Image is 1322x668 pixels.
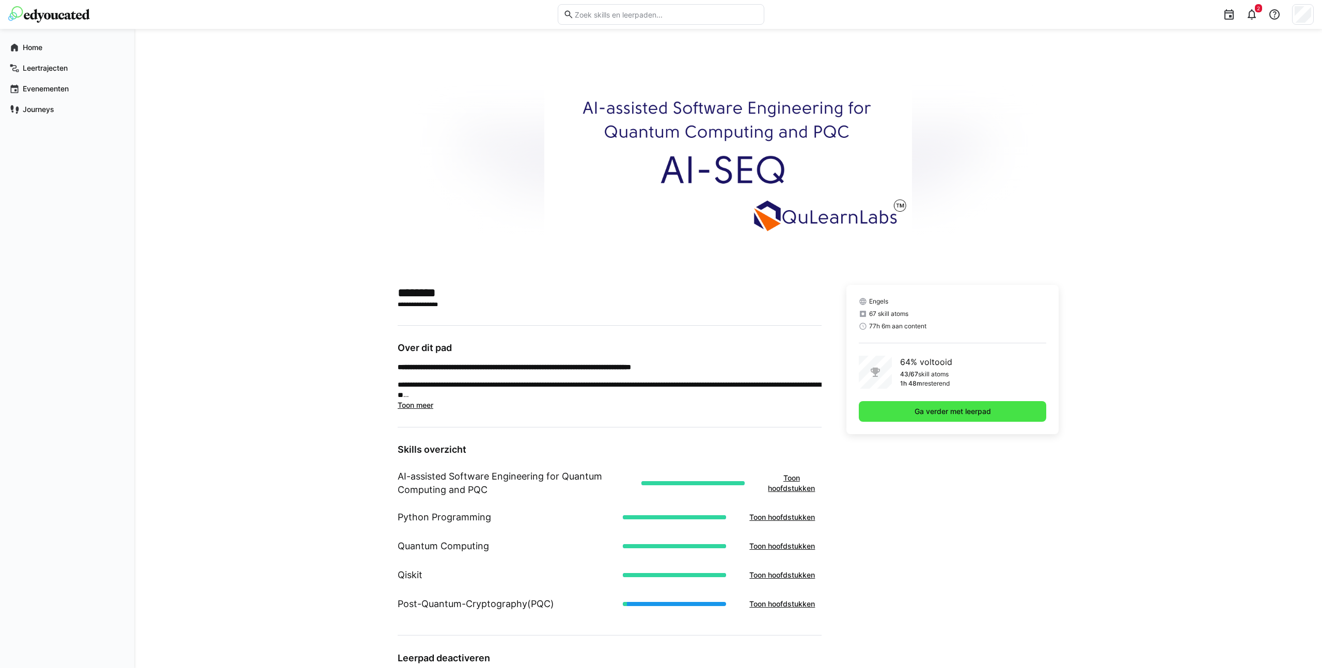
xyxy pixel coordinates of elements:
span: Toon hoofdstukken [748,512,816,522]
button: Toon hoofdstukken [743,565,822,585]
p: 1h 48m [900,379,922,388]
span: 2 [1257,5,1260,11]
h1: Post-Quantum-Cryptography(PQC) [398,597,554,611]
button: Ga verder met leerpad [859,401,1046,422]
h3: Leerpad deactiveren [398,652,822,664]
input: Zoek skills en leerpaden... [574,10,759,19]
span: Toon hoofdstukken [748,599,816,609]
span: Toon hoofdstukken [748,541,816,551]
span: Toon meer [398,401,433,409]
button: Toon hoofdstukken [743,594,822,614]
h1: Python Programming [398,511,491,524]
h3: Over dit pad [398,342,822,354]
p: skill atoms [918,370,949,378]
button: Toon hoofdstukken [743,507,822,528]
h1: Quantum Computing [398,539,489,553]
h1: AI-assisted Software Engineering for Quantum Computing and PQC [398,470,633,497]
p: resterend [922,379,950,388]
span: Ga verder met leerpad [913,406,993,417]
span: Toon hoofdstukken [748,570,816,580]
h1: Qiskit [398,568,422,582]
button: Toon hoofdstukken [743,536,822,556]
span: 77h 6m aan content [869,322,926,330]
p: 43/67 [900,370,918,378]
span: Toon hoofdstukken [766,473,816,494]
h3: Skills overzicht [398,444,822,455]
span: Engels [869,297,888,306]
span: 67 skill atoms [869,310,908,318]
p: 64% voltooid [900,356,952,368]
button: Toon hoofdstukken [761,468,822,499]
